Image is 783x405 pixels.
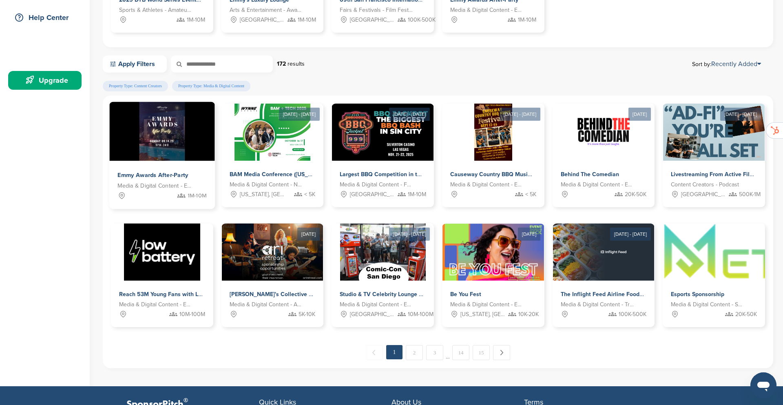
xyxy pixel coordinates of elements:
span: Esports Sponsorship [671,291,724,298]
span: Sort by: [692,61,761,67]
span: BAM Media Conference ([US_STATE]) - Business and Technical Media [230,171,412,178]
span: Emmy Awards After-Party [117,172,188,179]
a: [DATE] - [DATE] Sponsorpitch & Causeway Country BBQ Music Festival Media & Digital Content - Ente... [442,91,544,207]
div: Upgrade [12,73,82,88]
a: [DATE] - [DATE] Sponsorpitch & The Inflight Feed Airline Food Awards Media & Digital Content - Tr... [553,210,655,327]
img: Sponsorpitch & [124,224,200,281]
span: [US_STATE], [GEOGRAPHIC_DATA] [460,310,506,319]
span: Largest BBQ Competition in the West [340,171,438,178]
a: [DATE] Sponsorpitch & Be You Fest Media & Digital Content - Entertainment [US_STATE], [GEOGRAPHIC... [442,210,544,327]
img: Sponsorpitch & [575,104,632,161]
span: Media & Digital Content - Food [340,180,414,189]
a: [DATE] Sponsorpitch & Behind The Comedian Media & Digital Content - Entertainment 20K-50K [553,91,655,207]
a: [DATE] - [DATE] Sponsorpitch & Livestreaming From Active Film Set Content Creators - Podcast [GEO... [663,91,765,207]
span: 1M-10M [518,15,536,24]
div: [DATE] - [DATE] [610,228,651,241]
span: 100K-500K [408,15,436,24]
a: 2 [406,345,423,360]
span: < 5K [525,190,536,199]
div: Help Center [12,10,82,25]
span: Content Creators - Podcast [671,180,739,189]
span: 1M-10M [408,190,426,199]
span: ← Previous [366,345,383,360]
span: Media & Digital Content - Apps [230,300,303,309]
img: Sponsorpitch & [474,104,512,161]
span: 10M-100M [179,310,205,319]
span: 1M-10M [298,15,316,24]
img: Sponsorpitch & [442,224,544,281]
span: 20K-50K [735,310,757,319]
em: 1 [386,345,403,359]
img: Sponsorpitch & [340,224,426,281]
span: [GEOGRAPHIC_DATA], [GEOGRAPHIC_DATA] [350,15,396,24]
div: [DATE] - [DATE] [389,228,430,241]
span: [GEOGRAPHIC_DATA], [GEOGRAPHIC_DATA] [240,15,285,24]
span: Livestreaming From Active Film Set [671,171,765,178]
img: Sponsorpitch & [234,104,311,161]
a: [DATE] - [DATE] Sponsorpitch & Largest BBQ Competition in the West Media & Digital Content - Food... [332,91,434,207]
span: Media & Digital Content - Entertainment [340,300,414,309]
iframe: Button to launch messaging window [750,372,776,398]
div: [DATE] [518,228,540,241]
span: Sports & Athletes - Amateur Sports Leagues [119,6,193,15]
a: 3 [426,345,443,360]
div: [DATE] [628,108,651,121]
img: Sponsorpitch & [553,224,655,281]
span: [PERSON_NAME]'s Collective - Music Sessions [230,291,352,298]
a: Recently Added [711,60,761,68]
a: Upgrade [8,71,82,90]
div: [DATE] - [DATE] [279,108,320,121]
span: Arts & Entertainment - Award Show [230,6,303,15]
span: [GEOGRAPHIC_DATA], [GEOGRAPHIC_DATA] [350,190,396,199]
span: Property Type: Content Creators [103,81,168,91]
span: Property Type: Media & Digital Content [172,81,250,91]
span: Behind The Comedian [561,171,619,178]
span: [GEOGRAPHIC_DATA], [GEOGRAPHIC_DATA] [350,310,396,319]
a: 15 [473,345,490,360]
a: Sponsorpitch & Emmy Awards After-Party Media & Digital Content - Entertainment 1M-10M [109,102,215,209]
span: Causeway Country BBQ Music Festival [450,171,553,178]
span: 10M-100M [408,310,434,319]
span: Media & Digital Content - Entertainment [561,180,635,189]
span: Media & Digital Content - Entertainment [450,300,524,309]
span: 1M-10M [187,15,205,24]
div: [DATE] [297,228,320,241]
img: Sponsorpitch & [110,102,215,161]
img: Sponsorpitch & [222,224,323,281]
a: [DATE] Sponsorpitch & [PERSON_NAME]'s Collective - Music Sessions Media & Digital Content - Apps ... [221,210,324,327]
span: < 5K [304,190,315,199]
span: Reach 53M Young Fans with Low Battery [119,291,227,298]
span: Media & Digital Content - Sports [671,300,745,309]
span: [US_STATE], [GEOGRAPHIC_DATA] [240,190,285,199]
a: [DATE] - [DATE] Sponsorpitch & Studio & TV Celebrity Lounge @ Comic-Con [GEOGRAPHIC_DATA]. Over 3... [332,210,434,327]
a: Apply Filters [103,55,167,73]
a: Sponsorpitch & Reach 53M Young Fans with Low Battery Media & Digital Content - Entertainment 10M-... [111,224,213,327]
span: 100K-500K [619,310,646,319]
div: [DATE] - [DATE] [389,108,430,121]
a: Help Center [8,8,82,27]
span: 5K-10K [299,310,315,319]
span: 500K-1M [739,190,761,199]
span: Fairs & Festivals - Film Festival [340,6,414,15]
span: 1M-10M [188,191,207,201]
span: Media & Digital Content - Entertainment [450,6,524,15]
span: 10K-20K [518,310,539,319]
a: Next → [493,345,510,360]
a: 14 [452,345,469,360]
span: The Inflight Feed Airline Food Awards [561,291,661,298]
img: Sponsorpitch & [663,104,765,161]
div: [DATE] - [DATE] [720,108,761,121]
span: Media & Digital Content - Entertainment [450,180,524,189]
a: [DATE] - [DATE] Sponsorpitch & BAM Media Conference ([US_STATE]) - Business and Technical Media M... [221,91,324,207]
span: … [446,345,450,360]
span: Media & Digital Content - Entertainment [119,300,193,309]
span: Media & Digital Content - Travel [561,300,635,309]
div: [DATE] - [DATE] [500,108,540,121]
span: Be You Fest [450,291,481,298]
span: [GEOGRAPHIC_DATA], [GEOGRAPHIC_DATA] [681,190,727,199]
img: Sponsorpitch & [332,104,434,161]
a: Sponsorpitch & Esports Sponsorship Media & Digital Content - Sports 20K-50K [663,224,765,327]
span: results [288,60,305,67]
span: Media & Digital Content - Networking [230,180,303,189]
span: 20K-50K [625,190,646,199]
